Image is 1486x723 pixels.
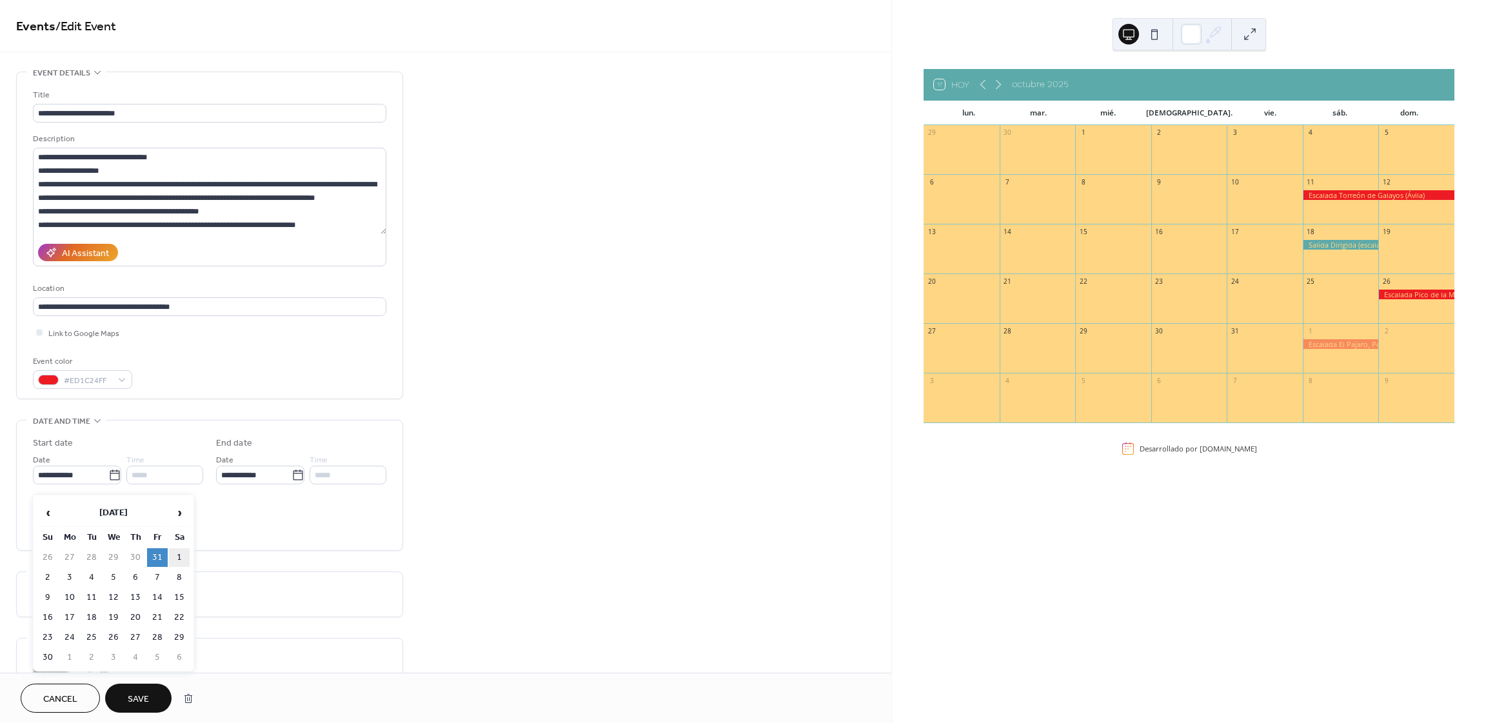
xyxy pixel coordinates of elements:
span: Date [33,453,50,467]
td: 3 [59,568,80,587]
td: 6 [125,568,146,587]
div: 30 [1154,326,1164,335]
div: 10 [1231,178,1240,187]
td: 19 [103,608,124,627]
div: sáb. [1305,101,1374,125]
td: 21 [147,608,168,627]
div: 12 [1382,178,1391,187]
div: Title [33,88,384,102]
div: 5 [1382,128,1391,137]
span: / Edit Event [55,14,116,39]
div: 30 [1003,128,1012,137]
div: 2 [1382,326,1391,335]
td: 22 [169,608,190,627]
span: ‹ [38,500,57,526]
td: 15 [169,588,190,607]
td: 27 [125,628,146,647]
div: 24 [1231,277,1240,286]
div: mié. [1073,101,1143,125]
td: 27 [59,548,80,567]
td: 2 [37,568,58,587]
div: 29 [1079,326,1088,335]
td: 5 [103,568,124,587]
div: 7 [1231,376,1240,385]
td: 17 [59,608,80,627]
td: 26 [37,548,58,567]
th: Sa [169,528,190,547]
div: 11 [1306,178,1315,187]
div: 19 [1382,228,1391,237]
td: 10 [59,588,80,607]
div: 9 [1154,178,1164,187]
div: 6 [1154,376,1164,385]
div: octubre 2025 [1012,77,1069,92]
span: Cancel [43,693,77,706]
button: Cancel [21,684,100,713]
th: [DATE] [59,499,168,527]
td: 30 [125,548,146,567]
td: 28 [81,548,102,567]
div: 18 [1306,228,1315,237]
th: Su [37,528,58,547]
div: 2 [1154,128,1164,137]
div: 7 [1003,178,1012,187]
div: 6 [927,178,936,187]
td: 1 [169,548,190,567]
div: vie. [1236,101,1305,125]
td: 4 [81,568,102,587]
div: 15 [1079,228,1088,237]
th: Mo [59,528,80,547]
div: Desarrollado por [1140,444,1257,453]
div: End date [216,437,252,450]
div: 1 [1306,326,1315,335]
button: 17Hoy [929,76,973,93]
span: Link to Google Maps [48,327,119,341]
span: #ED1C24FF [64,374,112,388]
th: We [103,528,124,547]
div: Escalada El Pajaro, Pedriza [1303,339,1379,349]
td: 7 [147,568,168,587]
span: Date and time [33,415,90,428]
div: 27 [927,326,936,335]
span: Date [216,453,233,467]
div: Start date [33,437,73,450]
th: Th [125,528,146,547]
div: 3 [1231,128,1240,137]
div: 3 [927,376,936,385]
button: Save [105,684,172,713]
div: 4 [1306,128,1315,137]
td: 8 [169,568,190,587]
div: 8 [1306,376,1315,385]
td: 18 [81,608,102,627]
div: 16 [1154,228,1164,237]
td: 5 [147,648,168,667]
div: 17 [1231,228,1240,237]
td: 13 [125,588,146,607]
div: 22 [1079,277,1088,286]
th: Fr [147,528,168,547]
td: 24 [59,628,80,647]
div: 8 [1079,178,1088,187]
div: Description [33,132,384,146]
td: 29 [103,548,124,567]
td: 28 [147,628,168,647]
div: 13 [927,228,936,237]
a: Events [16,14,55,39]
div: AI Assistant [62,247,109,261]
td: 1 [59,648,80,667]
span: › [170,500,189,526]
div: dom. [1374,101,1444,125]
div: Salida Dirigida (escalada deportiva) [1303,240,1379,250]
td: 25 [81,628,102,647]
div: lun. [934,101,1004,125]
div: Escalada Pico de la Miel [1378,290,1454,299]
td: 3 [103,648,124,667]
span: Time [310,453,328,467]
div: 31 [1231,326,1240,335]
td: 26 [103,628,124,647]
div: mar. [1004,101,1073,125]
td: 11 [81,588,102,607]
span: Save [128,693,149,706]
td: 31 [147,548,168,567]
